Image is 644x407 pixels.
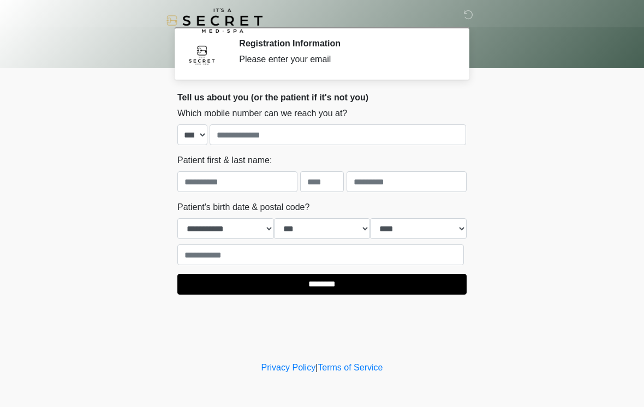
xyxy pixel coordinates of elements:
h2: Registration Information [239,38,450,49]
label: Which mobile number can we reach you at? [177,107,347,120]
h2: Tell us about you (or the patient if it's not you) [177,92,467,103]
div: Please enter your email [239,53,450,66]
img: It's A Secret Med Spa Logo [166,8,263,33]
label: Patient's birth date & postal code? [177,201,309,214]
label: Patient first & last name: [177,154,272,167]
a: | [315,363,318,372]
a: Privacy Policy [261,363,316,372]
img: Agent Avatar [186,38,218,71]
a: Terms of Service [318,363,383,372]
